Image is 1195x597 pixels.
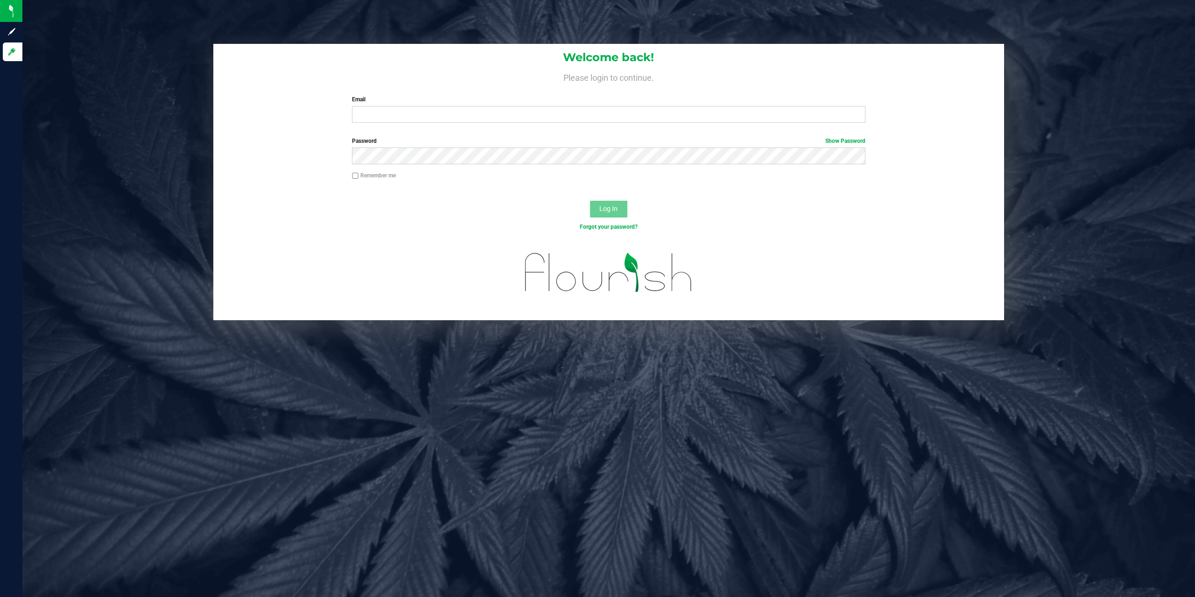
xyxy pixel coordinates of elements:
a: Show Password [825,138,865,144]
h4: Please login to continue. [213,71,1005,82]
inline-svg: Log in [7,47,16,56]
input: Remember me [352,173,358,179]
span: Log In [599,205,618,212]
inline-svg: Sign up [7,27,16,36]
label: Email [352,95,865,104]
span: Password [352,138,377,144]
label: Remember me [352,171,396,180]
h1: Welcome back! [213,51,1005,63]
a: Forgot your password? [580,224,638,230]
button: Log In [590,201,627,218]
img: flourish_logo.svg [510,241,708,304]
